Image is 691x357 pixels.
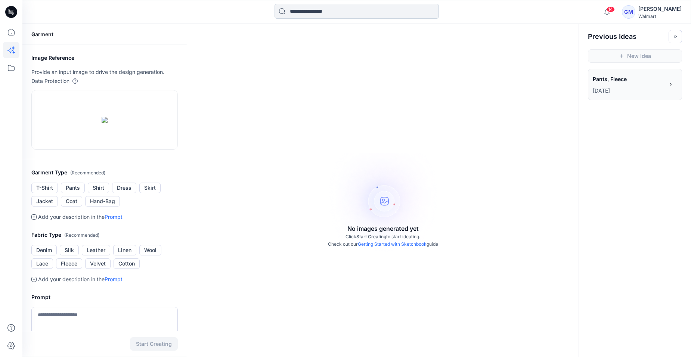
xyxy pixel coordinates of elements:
[64,232,99,238] span: ( Recommended )
[61,196,82,207] button: Coat
[114,258,140,269] button: Cotton
[638,4,682,13] div: [PERSON_NAME]
[356,234,386,239] span: Start Creating
[38,275,123,284] p: Add your description in the
[31,196,58,207] button: Jacket
[102,117,108,123] img: eyJhbGciOiJIUzI1NiIsImtpZCI6IjAiLCJzbHQiOiJzZXMiLCJ0eXAiOiJKV1QifQ.eyJkYXRhIjp7InR5cGUiOiJzdG9yYW...
[588,32,636,41] h2: Previous Ideas
[61,183,85,193] button: Pants
[31,53,178,62] h2: Image Reference
[85,258,111,269] button: Velvet
[105,276,123,282] a: Prompt
[88,183,109,193] button: Shirt
[31,183,58,193] button: T-Shirt
[593,74,664,84] span: Pants, Fleece
[347,224,419,233] p: No images generated yet
[70,170,105,176] span: ( Recommended )
[607,6,615,12] span: 14
[31,68,178,77] p: Provide an input image to drive the design generation.
[31,168,178,177] h2: Garment Type
[31,258,53,269] button: Lace
[622,5,635,19] div: GM
[358,241,427,247] a: Getting Started with Sketchbook
[139,183,161,193] button: Skirt
[669,30,682,43] button: Toggle idea bar
[31,230,178,240] h2: Fabric Type
[113,245,136,255] button: Linen
[31,293,178,302] h2: Prompt
[38,212,123,221] p: Add your description in the
[139,245,161,255] button: Wool
[85,196,120,207] button: Hand-Bag
[60,245,79,255] button: Silk
[638,13,682,19] div: Walmart
[328,233,438,248] p: Click to start ideating. Check out our guide
[31,245,57,255] button: Denim
[31,77,69,86] p: Data Protection
[593,86,664,95] p: July 19, 2025
[112,183,136,193] button: Dress
[82,245,110,255] button: Leather
[56,258,82,269] button: Fleece
[105,214,123,220] a: Prompt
